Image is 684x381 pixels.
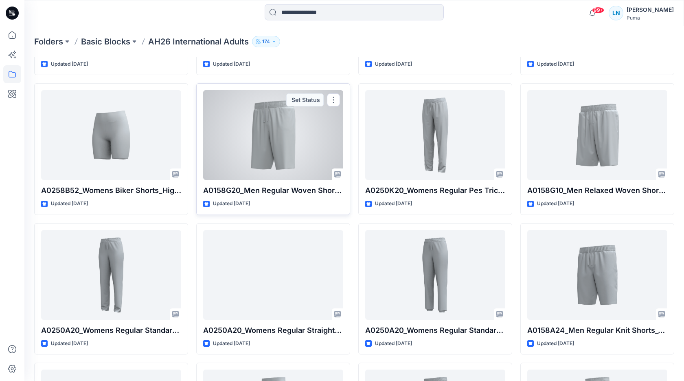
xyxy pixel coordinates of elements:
[203,230,343,320] a: A0250A20_Womens Regular Straight Leg Knit Pants_High Waist_20250714
[375,199,412,208] p: Updated [DATE]
[365,230,505,320] a: A0250A20_Womens Regular Standard Leg Knit Pants_High Waist_Closed cuff_20250721
[609,6,623,20] div: LN
[51,199,88,208] p: Updated [DATE]
[148,36,249,47] p: AH26 International Adults
[537,60,574,69] p: Updated [DATE]
[527,230,667,320] a: A0158A24_Men Regular Knit Shorts_CV-01
[203,185,343,196] p: A0158G20_Men Regular Woven Shorts_CV-01
[41,185,181,196] p: A0258B52_Womens Biker Shorts_High Waist_CV03
[34,36,63,47] a: Folders
[252,36,280,47] button: 174
[627,5,674,15] div: [PERSON_NAME]
[213,199,250,208] p: Updated [DATE]
[527,185,667,196] p: A0158G10_Men Relaxed Woven Shorts_CV-01
[213,60,250,69] p: Updated [DATE]
[51,60,88,69] p: Updated [DATE]
[81,36,130,47] a: Basic Blocks
[375,60,412,69] p: Updated [DATE]
[527,325,667,336] p: A0158A24_Men Regular Knit Shorts_CV-01
[527,90,667,180] a: A0158G10_Men Relaxed Woven Shorts_CV-01
[41,230,181,320] a: A0250A20_Womens Regular Standard Leg Knit Pants_High Waist_Open Hem_20250721
[203,325,343,336] p: A0250A20_Womens Regular Straight Leg Knit Pants_High Waist_20250714
[41,90,181,180] a: A0258B52_Womens Biker Shorts_High Waist_CV03
[365,325,505,336] p: A0250A20_Womens Regular Standard Leg Knit Pants_High Waist_Closed cuff_20250721
[537,199,574,208] p: Updated [DATE]
[365,185,505,196] p: A0250K20_Womens Regular Pes Tricot Knit Pants_Mid Rise_Open hem_CV02
[365,90,505,180] a: A0250K20_Womens Regular Pes Tricot Knit Pants_Mid Rise_Open hem_CV02
[375,339,412,348] p: Updated [DATE]
[203,90,343,180] a: A0158G20_Men Regular Woven Shorts_CV-01
[51,339,88,348] p: Updated [DATE]
[627,15,674,21] div: Puma
[592,7,604,13] span: 99+
[537,339,574,348] p: Updated [DATE]
[213,339,250,348] p: Updated [DATE]
[262,37,270,46] p: 174
[41,325,181,336] p: A0250A20_Womens Regular Standard Leg Knit Pants_High Waist_Open Hem_20250721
